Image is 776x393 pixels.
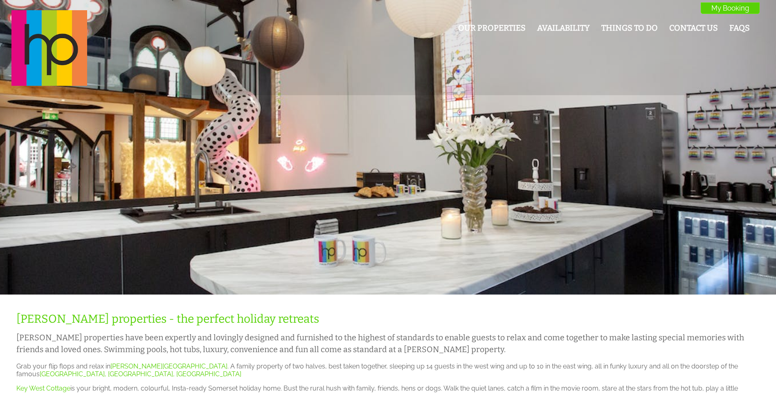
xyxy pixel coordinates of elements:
[458,23,526,33] a: Our Properties
[11,10,87,86] img: Halula Properties
[40,370,241,378] a: [GEOGRAPHIC_DATA], [GEOGRAPHIC_DATA], [GEOGRAPHIC_DATA]
[16,332,750,356] h2: [PERSON_NAME] properties have been expertly and lovingly designed and furnished to the highest of...
[729,23,750,33] a: FAQs
[669,23,718,33] a: Contact Us
[16,362,750,378] p: Grab your flip flops and relax in . A family property of two halves, best taken together, sleepin...
[16,384,70,392] a: Key West Cottage
[701,2,760,14] a: My Booking
[16,312,750,326] h1: [PERSON_NAME] properties - the perfect holiday retreats
[537,23,590,33] a: Availability
[110,362,227,370] a: [PERSON_NAME][GEOGRAPHIC_DATA]
[601,23,658,33] a: Things To Do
